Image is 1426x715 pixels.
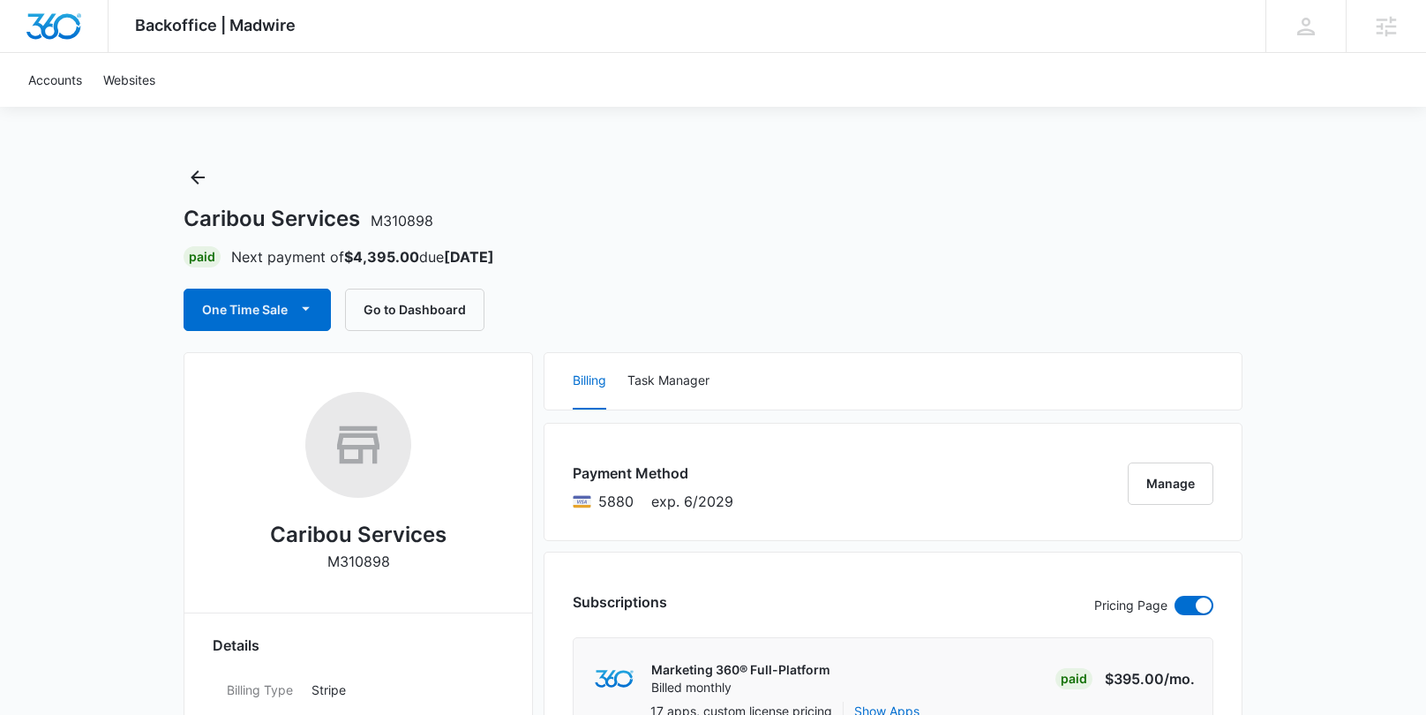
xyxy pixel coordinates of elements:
[184,289,331,331] button: One Time Sale
[135,16,296,34] span: Backoffice | Madwire
[18,53,93,107] a: Accounts
[444,248,494,266] strong: [DATE]
[651,491,733,512] span: exp. 6/2029
[598,491,634,512] span: Visa ending with
[213,635,259,656] span: Details
[270,519,447,551] h2: Caribou Services
[573,591,667,613] h3: Subscriptions
[327,551,390,572] p: M310898
[595,670,633,689] img: marketing360Logo
[1128,463,1213,505] button: Manage
[227,681,297,699] dt: Billing Type
[184,246,221,267] div: Paid
[1105,668,1195,689] p: $395.00
[573,463,733,484] h3: Payment Method
[371,212,433,230] span: M310898
[1055,668,1092,689] div: Paid
[627,353,709,410] button: Task Manager
[93,53,166,107] a: Websites
[1094,596,1167,615] p: Pricing Page
[231,246,494,267] p: Next payment of due
[1164,670,1195,688] span: /mo.
[573,353,606,410] button: Billing
[184,206,433,232] h1: Caribou Services
[344,248,419,266] strong: $4,395.00
[311,681,490,699] p: Stripe
[651,661,830,679] p: Marketing 360® Full-Platform
[651,679,830,696] p: Billed monthly
[184,163,212,192] button: Back
[345,289,484,331] button: Go to Dashboard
